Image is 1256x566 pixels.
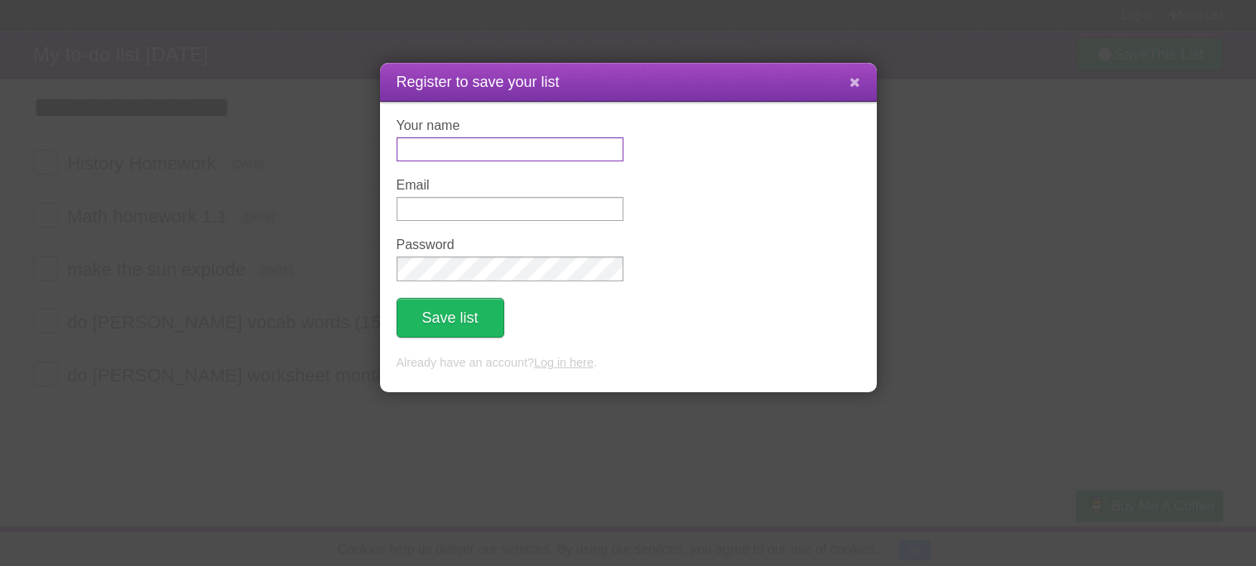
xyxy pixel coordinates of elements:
[397,178,623,193] label: Email
[397,298,504,338] button: Save list
[397,354,860,372] p: Already have an account? .
[397,237,623,252] label: Password
[397,118,623,133] label: Your name
[534,356,594,369] a: Log in here
[397,71,860,94] h1: Register to save your list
